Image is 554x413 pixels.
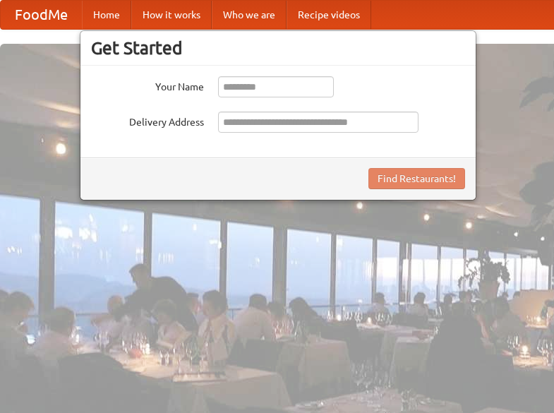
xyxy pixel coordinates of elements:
[82,1,131,29] a: Home
[91,37,465,59] h3: Get Started
[212,1,287,29] a: Who we are
[91,112,204,129] label: Delivery Address
[91,76,204,94] label: Your Name
[368,168,465,189] button: Find Restaurants!
[131,1,212,29] a: How it works
[1,1,82,29] a: FoodMe
[287,1,371,29] a: Recipe videos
